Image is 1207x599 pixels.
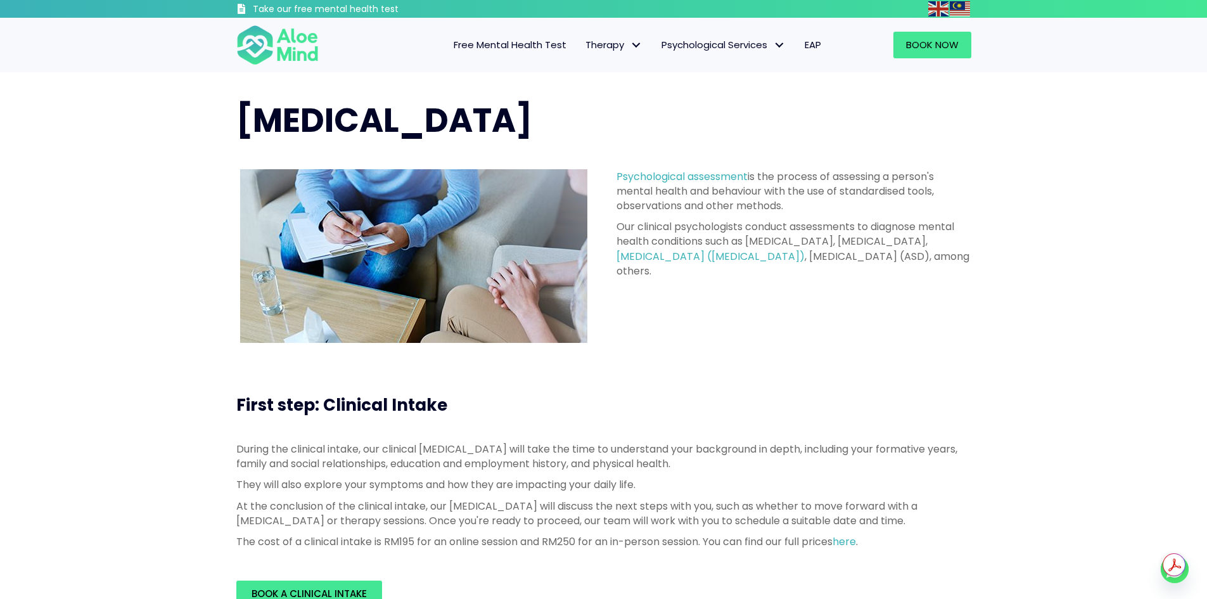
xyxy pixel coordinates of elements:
[893,32,971,58] a: Book Now
[616,249,805,264] a: [MEDICAL_DATA] ([MEDICAL_DATA])
[236,534,971,549] p: The cost of a clinical intake is RM195 for an online session and RM250 for an in-person session. ...
[616,219,971,278] p: Our clinical psychologists conduct assessments to diagnose mental health conditions such as [MEDI...
[253,3,466,16] h3: Take our free mental health test
[444,32,576,58] a: Free Mental Health Test
[585,38,642,51] span: Therapy
[236,442,971,471] p: During the clinical intake, our clinical [MEDICAL_DATA] will take the time to understand your bac...
[795,32,831,58] a: EAP
[928,1,950,16] a: English
[805,38,821,51] span: EAP
[1161,555,1189,583] a: Whatsapp
[576,32,652,58] a: TherapyTherapy: submenu
[928,1,948,16] img: en
[616,169,748,184] a: Psychological assessment
[770,36,789,55] span: Psychological Services: submenu
[833,534,856,549] a: here
[906,38,959,51] span: Book Now
[236,97,532,143] span: [MEDICAL_DATA]
[236,394,447,416] span: First step: Clinical Intake
[616,169,971,214] p: is the process of assessing a person's mental health and behaviour with the use of standardised t...
[236,477,971,492] p: They will also explore your symptoms and how they are impacting your daily life.
[950,1,970,16] img: ms
[661,38,786,51] span: Psychological Services
[652,32,795,58] a: Psychological ServicesPsychological Services: submenu
[236,499,971,528] p: At the conclusion of the clinical intake, our [MEDICAL_DATA] will discuss the next steps with you...
[236,3,466,18] a: Take our free mental health test
[236,24,319,66] img: Aloe mind Logo
[454,38,566,51] span: Free Mental Health Test
[335,32,831,58] nav: Menu
[627,36,646,55] span: Therapy: submenu
[950,1,971,16] a: Malay
[240,169,587,343] img: psychological assessment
